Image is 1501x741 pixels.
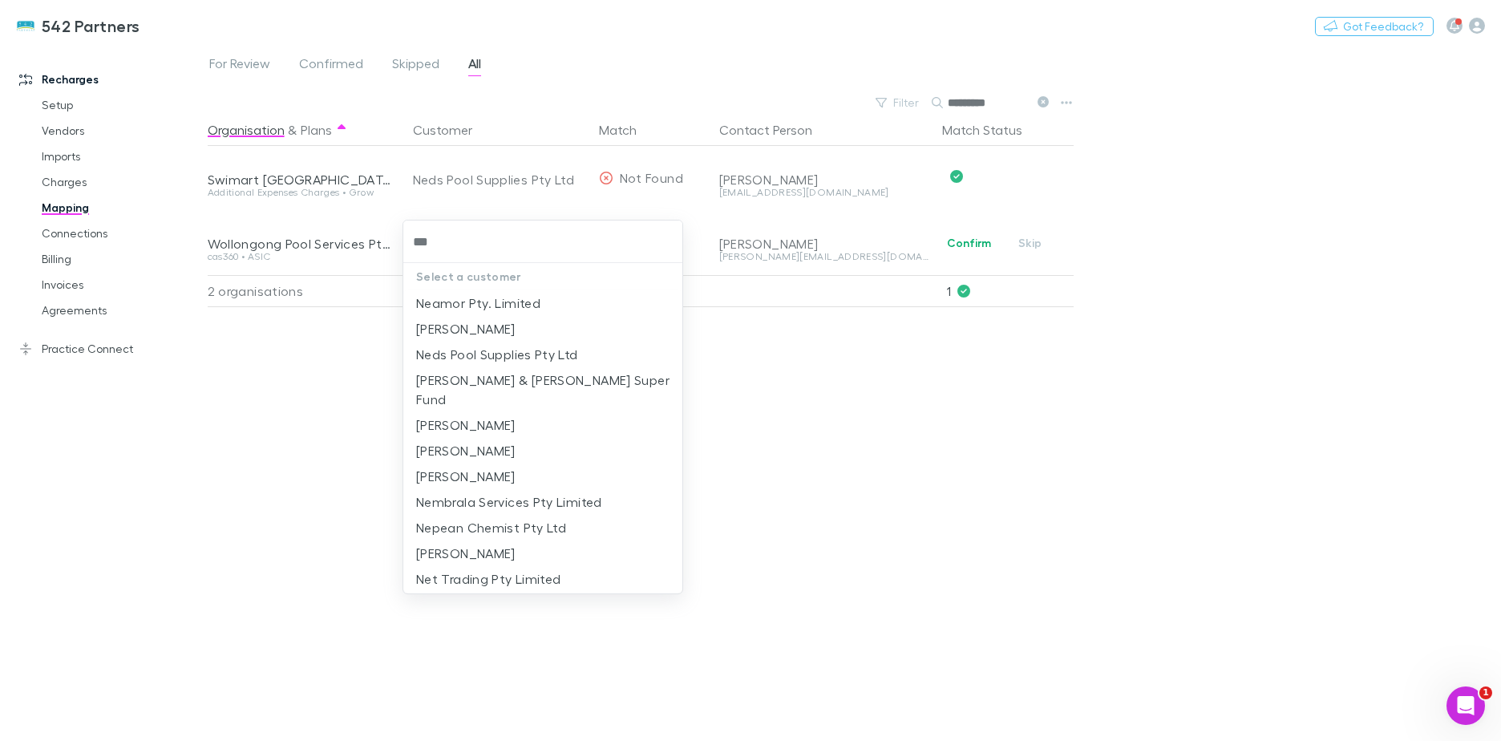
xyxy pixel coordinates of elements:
[403,541,682,566] li: [PERSON_NAME]
[403,367,682,412] li: [PERSON_NAME] & [PERSON_NAME] Super Fund
[403,263,682,290] p: Select a customer
[403,412,682,438] li: [PERSON_NAME]
[403,290,682,316] li: Neamor Pty. Limited
[1479,686,1492,699] span: 1
[403,489,682,515] li: Nembrala Services Pty Limited
[403,342,682,367] li: Neds Pool Supplies Pty Ltd
[403,566,682,592] li: Net Trading Pty Limited
[1446,686,1485,725] iframe: Intercom live chat
[403,316,682,342] li: [PERSON_NAME]
[403,515,682,541] li: Nepean Chemist Pty Ltd
[403,464,682,489] li: [PERSON_NAME]
[403,438,682,464] li: [PERSON_NAME]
